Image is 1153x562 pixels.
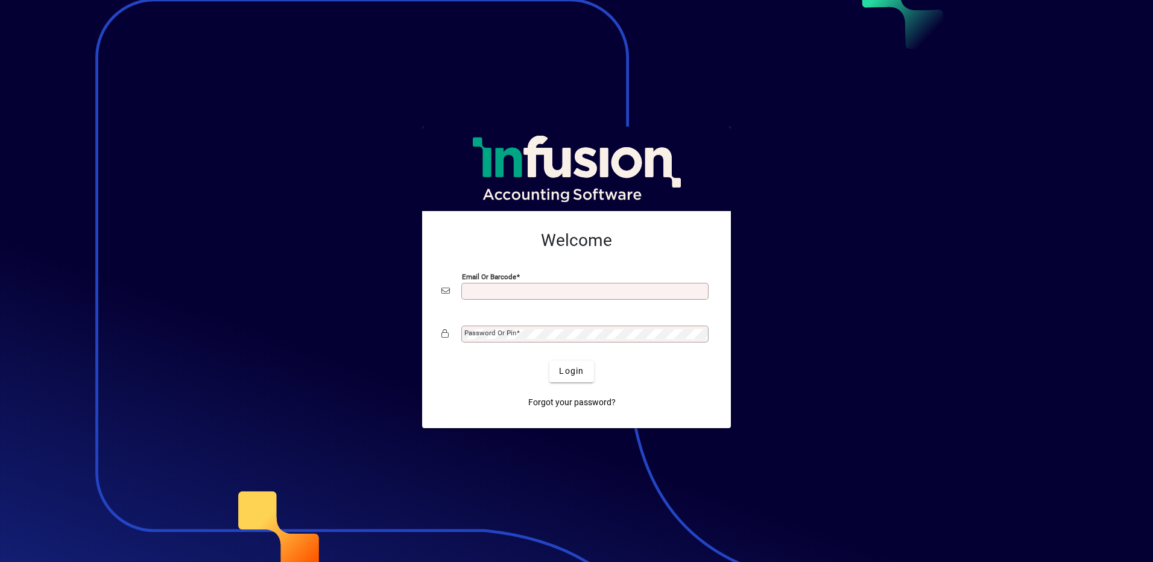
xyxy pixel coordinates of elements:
[559,365,584,377] span: Login
[528,396,616,409] span: Forgot your password?
[464,329,516,337] mat-label: Password or Pin
[441,230,712,251] h2: Welcome
[523,392,621,414] a: Forgot your password?
[462,272,516,280] mat-label: Email or Barcode
[549,361,593,382] button: Login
